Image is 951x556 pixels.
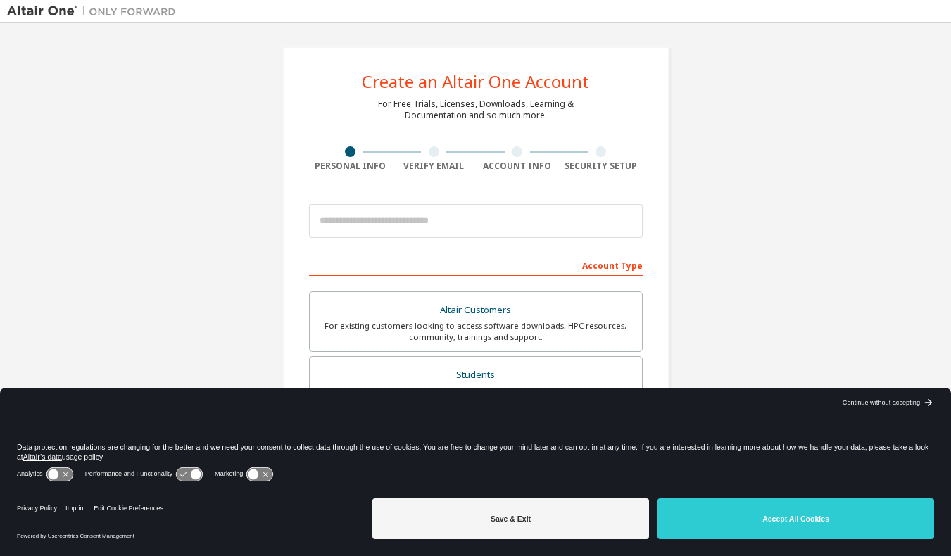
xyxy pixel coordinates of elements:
[318,301,634,320] div: Altair Customers
[318,365,634,385] div: Students
[476,160,560,172] div: Account Info
[318,385,634,407] div: For currently enrolled students looking to access the free Altair Student Edition bundle and all ...
[7,4,183,18] img: Altair One
[318,320,634,343] div: For existing customers looking to access software downloads, HPC resources, community, trainings ...
[309,160,393,172] div: Personal Info
[309,253,643,276] div: Account Type
[559,160,643,172] div: Security Setup
[362,73,589,90] div: Create an Altair One Account
[378,99,574,121] div: For Free Trials, Licenses, Downloads, Learning & Documentation and so much more.
[392,160,476,172] div: Verify Email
